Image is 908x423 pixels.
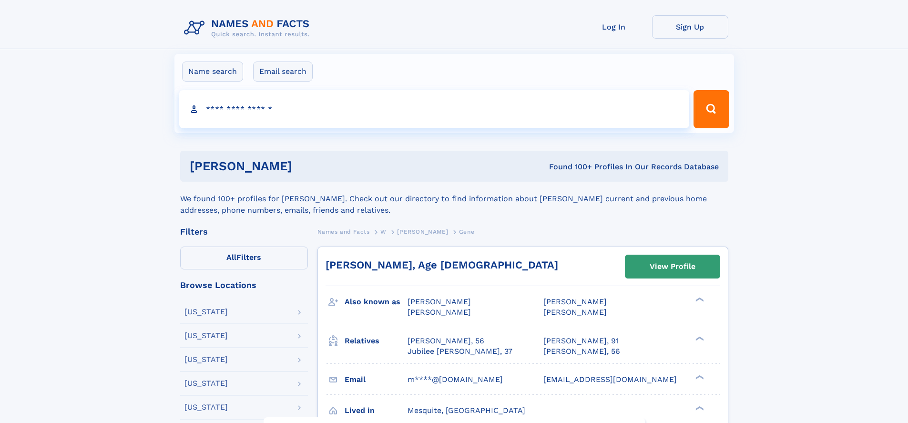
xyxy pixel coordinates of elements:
[182,62,243,82] label: Name search
[408,297,471,306] span: [PERSON_NAME]
[652,15,728,39] a: Sign Up
[180,247,308,269] label: Filters
[543,308,607,317] span: [PERSON_NAME]
[543,375,677,384] span: [EMAIL_ADDRESS][DOMAIN_NAME]
[543,297,607,306] span: [PERSON_NAME]
[693,297,704,303] div: ❯
[180,227,308,236] div: Filters
[253,62,313,82] label: Email search
[380,228,387,235] span: W
[184,356,228,363] div: [US_STATE]
[576,15,652,39] a: Log In
[693,405,704,411] div: ❯
[693,335,704,341] div: ❯
[180,182,728,216] div: We found 100+ profiles for [PERSON_NAME]. Check out our directory to find information about [PERS...
[180,15,317,41] img: Logo Names and Facts
[184,308,228,316] div: [US_STATE]
[184,403,228,411] div: [US_STATE]
[543,336,619,346] a: [PERSON_NAME], 91
[694,90,729,128] button: Search Button
[345,333,408,349] h3: Relatives
[408,406,525,415] span: Mesquite, [GEOGRAPHIC_DATA]
[650,256,695,278] div: View Profile
[326,259,558,271] a: [PERSON_NAME], Age [DEMOGRAPHIC_DATA]
[345,294,408,310] h3: Also known as
[408,308,471,317] span: [PERSON_NAME]
[625,255,720,278] a: View Profile
[345,371,408,388] h3: Email
[226,253,236,262] span: All
[543,346,620,357] a: [PERSON_NAME], 56
[420,162,719,172] div: Found 100+ Profiles In Our Records Database
[179,90,690,128] input: search input
[397,228,448,235] span: [PERSON_NAME]
[345,402,408,419] h3: Lived in
[190,160,421,172] h1: [PERSON_NAME]
[408,346,512,357] a: Jubilee [PERSON_NAME], 37
[184,332,228,340] div: [US_STATE]
[693,374,704,380] div: ❯
[397,226,448,237] a: [PERSON_NAME]
[459,228,474,235] span: Gene
[317,226,370,237] a: Names and Facts
[184,380,228,387] div: [US_STATE]
[380,226,387,237] a: W
[408,336,484,346] a: [PERSON_NAME], 56
[180,281,308,289] div: Browse Locations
